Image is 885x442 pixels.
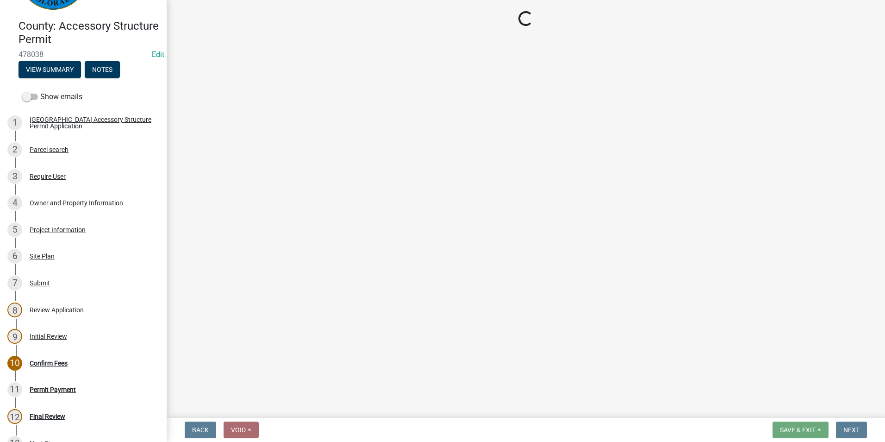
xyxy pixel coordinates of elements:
div: [GEOGRAPHIC_DATA] Accessory Structure Permit Application [30,116,152,129]
button: Notes [85,61,120,78]
div: Permit Payment [30,386,76,393]
div: Final Review [30,413,65,420]
div: 9 [7,329,22,344]
div: Owner and Property Information [30,200,123,206]
button: Save & Exit [773,422,829,438]
span: Back [192,426,209,434]
span: Save & Exit [780,426,816,434]
div: 2 [7,142,22,157]
wm-modal-confirm: Notes [85,66,120,74]
wm-modal-confirm: Summary [19,66,81,74]
wm-modal-confirm: Edit Application Number [152,50,164,59]
div: Confirm Fees [30,360,68,366]
button: View Summary [19,61,81,78]
div: Site Plan [30,253,55,259]
div: 10 [7,356,22,371]
div: Submit [30,280,50,286]
div: 6 [7,249,22,264]
button: Void [224,422,259,438]
span: Next [843,426,860,434]
label: Show emails [22,91,82,102]
div: 8 [7,303,22,317]
div: Require User [30,173,66,180]
button: Back [185,422,216,438]
div: 12 [7,409,22,424]
span: Void [231,426,246,434]
span: 478038 [19,50,148,59]
div: 3 [7,169,22,184]
div: Parcel search [30,146,69,153]
div: 4 [7,196,22,210]
div: 1 [7,115,22,130]
a: Edit [152,50,164,59]
div: 5 [7,222,22,237]
div: Review Application [30,307,84,313]
div: 11 [7,382,22,397]
div: Initial Review [30,333,67,340]
h4: County: Accessory Structure Permit [19,19,159,46]
button: Next [836,422,867,438]
div: 7 [7,276,22,290]
div: Project Information [30,227,86,233]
